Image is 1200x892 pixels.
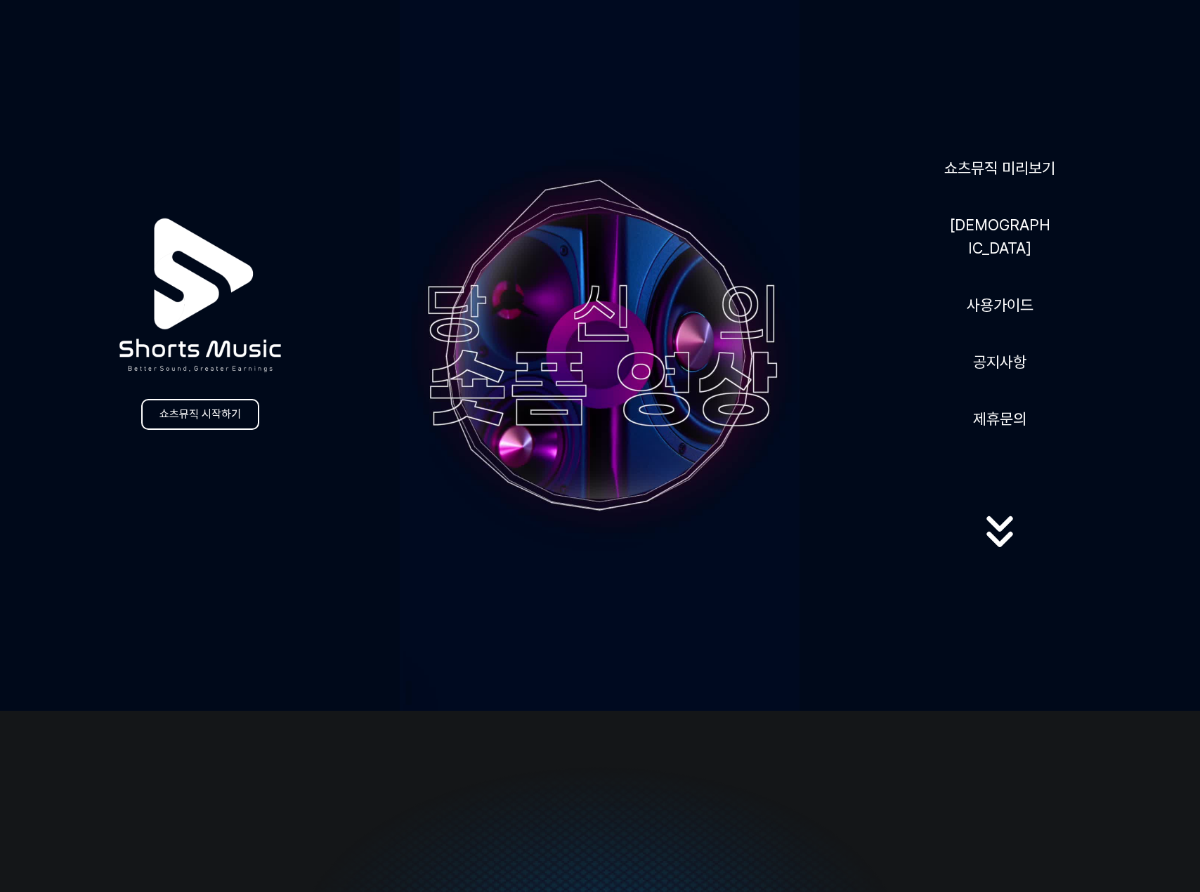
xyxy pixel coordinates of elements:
img: logo [85,181,315,410]
a: 사용가이드 [961,288,1039,322]
a: 공지사항 [967,345,1032,379]
button: 제휴문의 [967,402,1032,436]
a: 쇼츠뮤직 시작하기 [141,399,259,430]
a: [DEMOGRAPHIC_DATA] [944,208,1056,265]
a: 쇼츠뮤직 미리보기 [939,151,1061,185]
